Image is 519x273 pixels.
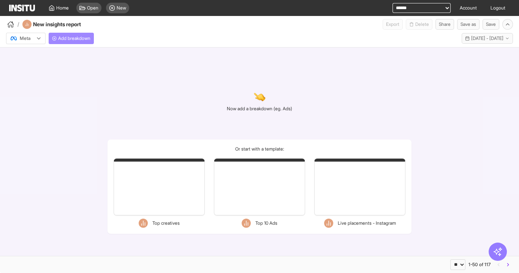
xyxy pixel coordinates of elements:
span: / [17,21,19,28]
span: You cannot delete a preset report. [406,19,432,30]
h2: Or start with a template: [235,146,284,152]
button: Save as [457,19,479,30]
h2: Now add a breakdown (eg. Ads) [227,105,292,112]
span: [DATE] - [DATE] [471,35,503,41]
div: Top 10 Ads [255,220,277,227]
button: Add breakdown [49,33,94,44]
button: Share [435,19,454,30]
button: [DATE] - [DATE] [462,33,513,44]
button: / [6,20,19,29]
div: New insights report [22,20,101,29]
span: New [117,5,126,11]
div: Top creatives [152,220,180,227]
span: Open [87,5,98,11]
div: 1-50 of 117 [468,262,491,268]
span: Home [56,5,69,11]
span: Exporting requires data to be present. [383,19,403,30]
button: Export [383,19,403,30]
img: 👆 [251,87,268,105]
h4: New insights report [33,21,101,28]
span: Add breakdown [58,35,90,41]
button: Delete [406,19,432,30]
img: Logo [9,5,35,11]
button: Save [483,19,499,30]
div: Live placements - Instagram [338,220,396,227]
